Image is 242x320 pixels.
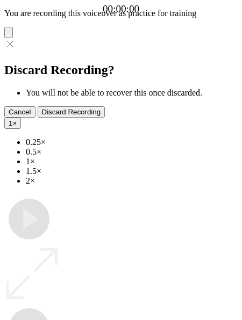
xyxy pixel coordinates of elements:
p: You are recording this voiceover as practice for training [4,9,238,18]
h2: Discard Recording? [4,63,238,77]
li: 0.5× [26,147,238,157]
button: Cancel [4,106,35,118]
li: 2× [26,176,238,186]
a: 00:00:00 [103,3,139,15]
span: 1 [9,119,12,127]
button: 1× [4,118,21,129]
li: You will not be able to recover this once discarded. [26,88,238,98]
li: 1.5× [26,166,238,176]
li: 0.25× [26,137,238,147]
button: Discard Recording [38,106,105,118]
li: 1× [26,157,238,166]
